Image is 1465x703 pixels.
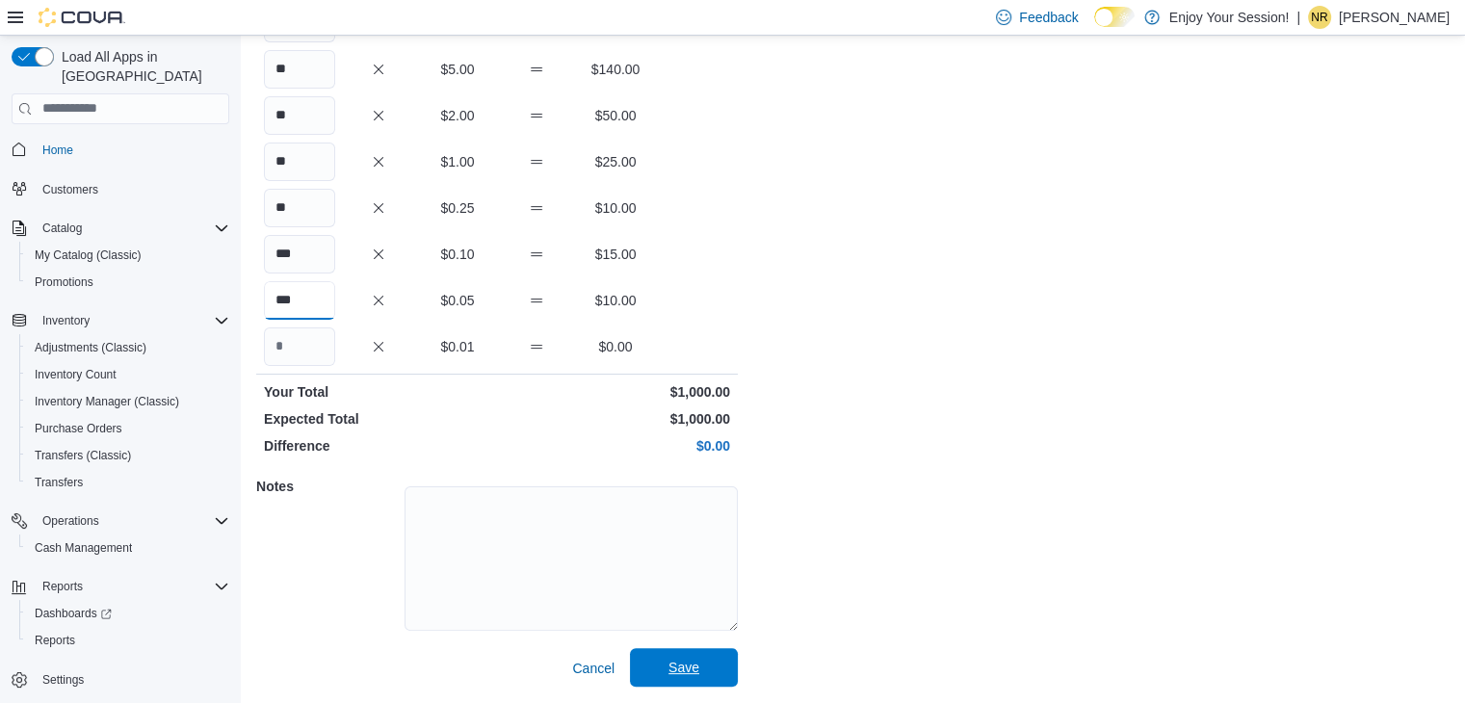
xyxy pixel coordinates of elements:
span: Cash Management [27,536,229,560]
p: $5.00 [422,60,493,79]
button: Cancel [564,649,622,688]
span: Customers [35,177,229,201]
p: Expected Total [264,409,493,429]
a: Cash Management [27,536,140,560]
span: My Catalog (Classic) [35,247,142,263]
a: Customers [35,178,106,201]
span: Catalog [35,217,229,240]
span: Promotions [27,271,229,294]
p: [PERSON_NAME] [1339,6,1450,29]
a: Inventory Manager (Classic) [27,390,187,413]
span: Adjustments (Classic) [27,336,229,359]
span: Reports [42,579,83,594]
a: Purchase Orders [27,417,130,440]
button: Inventory Count [19,361,237,388]
a: Inventory Count [27,363,124,386]
button: Catalog [35,217,90,240]
p: $10.00 [580,291,651,310]
button: Reports [35,575,91,598]
button: Reports [4,573,237,600]
span: Catalog [42,221,82,236]
span: Feedback [1019,8,1078,27]
p: $2.00 [422,106,493,125]
p: $0.00 [501,436,730,456]
button: Customers [4,175,237,203]
span: Settings [42,672,84,688]
span: Transfers [35,475,83,490]
span: Adjustments (Classic) [35,340,146,355]
button: Catalog [4,215,237,242]
p: $140.00 [580,60,651,79]
p: $10.00 [580,198,651,218]
p: $0.05 [422,291,493,310]
span: Inventory Manager (Classic) [35,394,179,409]
button: Reports [19,627,237,654]
button: Inventory [4,307,237,334]
a: Home [35,139,81,162]
img: Cova [39,8,125,27]
input: Quantity [264,189,335,227]
span: Cancel [572,659,615,678]
a: Reports [27,629,83,652]
button: Transfers [19,469,237,496]
a: Dashboards [19,600,237,627]
p: $1,000.00 [501,409,730,429]
p: $0.25 [422,198,493,218]
button: Home [4,136,237,164]
span: Inventory Count [35,367,117,382]
a: Transfers (Classic) [27,444,139,467]
button: Inventory Manager (Classic) [19,388,237,415]
span: Cash Management [35,540,132,556]
a: Dashboards [27,602,119,625]
p: $15.00 [580,245,651,264]
span: Home [42,143,73,158]
span: Save [668,658,699,677]
span: Purchase Orders [27,417,229,440]
span: Purchase Orders [35,421,122,436]
span: Inventory Manager (Classic) [27,390,229,413]
span: Reports [27,629,229,652]
span: Reports [35,633,75,648]
button: Promotions [19,269,237,296]
span: Settings [35,667,229,691]
span: Inventory [35,309,229,332]
p: $1,000.00 [501,382,730,402]
p: Your Total [264,382,493,402]
button: Settings [4,665,237,693]
span: Dark Mode [1094,27,1095,28]
p: $0.00 [580,337,651,356]
a: Adjustments (Classic) [27,336,154,359]
p: $0.10 [422,245,493,264]
p: $25.00 [580,152,651,171]
span: Transfers (Classic) [27,444,229,467]
button: Purchase Orders [19,415,237,442]
span: NR [1311,6,1327,29]
div: Natasha Raymond [1308,6,1331,29]
button: Save [630,648,738,687]
a: My Catalog (Classic) [27,244,149,267]
span: Reports [35,575,229,598]
button: My Catalog (Classic) [19,242,237,269]
span: Dashboards [35,606,112,621]
input: Quantity [264,50,335,89]
span: Promotions [35,274,93,290]
p: Enjoy Your Session! [1169,6,1290,29]
button: Transfers (Classic) [19,442,237,469]
span: Operations [42,513,99,529]
span: Customers [42,182,98,197]
a: Promotions [27,271,101,294]
p: | [1296,6,1300,29]
span: Transfers [27,471,229,494]
span: Load All Apps in [GEOGRAPHIC_DATA] [54,47,229,86]
input: Quantity [264,96,335,135]
span: Operations [35,509,229,533]
button: Adjustments (Classic) [19,334,237,361]
input: Dark Mode [1094,7,1135,27]
p: Difference [264,436,493,456]
span: Dashboards [27,602,229,625]
span: Inventory [42,313,90,328]
p: $50.00 [580,106,651,125]
a: Settings [35,668,92,691]
span: My Catalog (Classic) [27,244,229,267]
input: Quantity [264,235,335,273]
